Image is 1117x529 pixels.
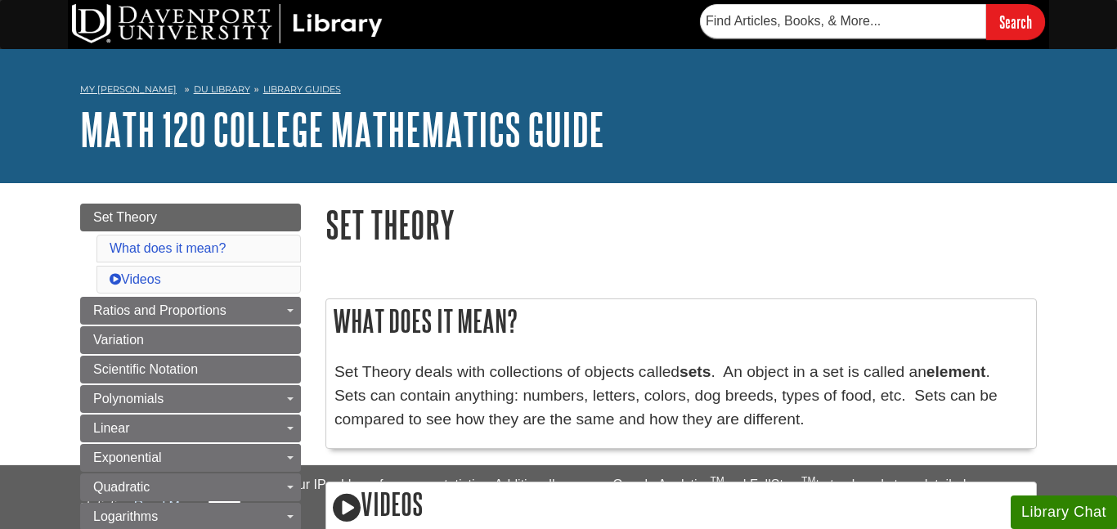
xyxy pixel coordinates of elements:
[80,78,1037,105] nav: breadcrumb
[93,509,158,523] span: Logarithms
[926,363,986,380] strong: element
[80,415,301,442] a: Linear
[110,272,161,286] a: Videos
[93,333,144,347] span: Variation
[80,385,301,413] a: Polynomials
[680,363,711,380] strong: sets
[326,482,1036,529] h2: Videos
[194,83,250,95] a: DU Library
[93,392,164,406] span: Polynomials
[80,444,301,472] a: Exponential
[700,4,986,38] input: Find Articles, Books, & More...
[93,303,227,317] span: Ratios and Proportions
[326,299,1036,343] h2: What does it mean?
[334,361,1028,431] p: Set Theory deals with collections of objects called . An object in a set is called an . Sets can ...
[93,210,157,224] span: Set Theory
[80,297,301,325] a: Ratios and Proportions
[80,326,301,354] a: Variation
[80,473,301,501] a: Quadratic
[93,421,129,435] span: Linear
[700,4,1045,39] form: Searches DU Library's articles, books, and more
[986,4,1045,39] input: Search
[80,83,177,96] a: My [PERSON_NAME]
[110,241,226,255] a: What does it mean?
[1011,495,1117,529] button: Library Chat
[263,83,341,95] a: Library Guides
[80,104,604,155] a: MATH 120 College Mathematics Guide
[93,451,162,464] span: Exponential
[93,362,198,376] span: Scientific Notation
[80,356,301,383] a: Scientific Notation
[72,4,383,43] img: DU Library
[325,204,1037,245] h1: Set Theory
[93,480,150,494] span: Quadratic
[80,204,301,231] a: Set Theory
